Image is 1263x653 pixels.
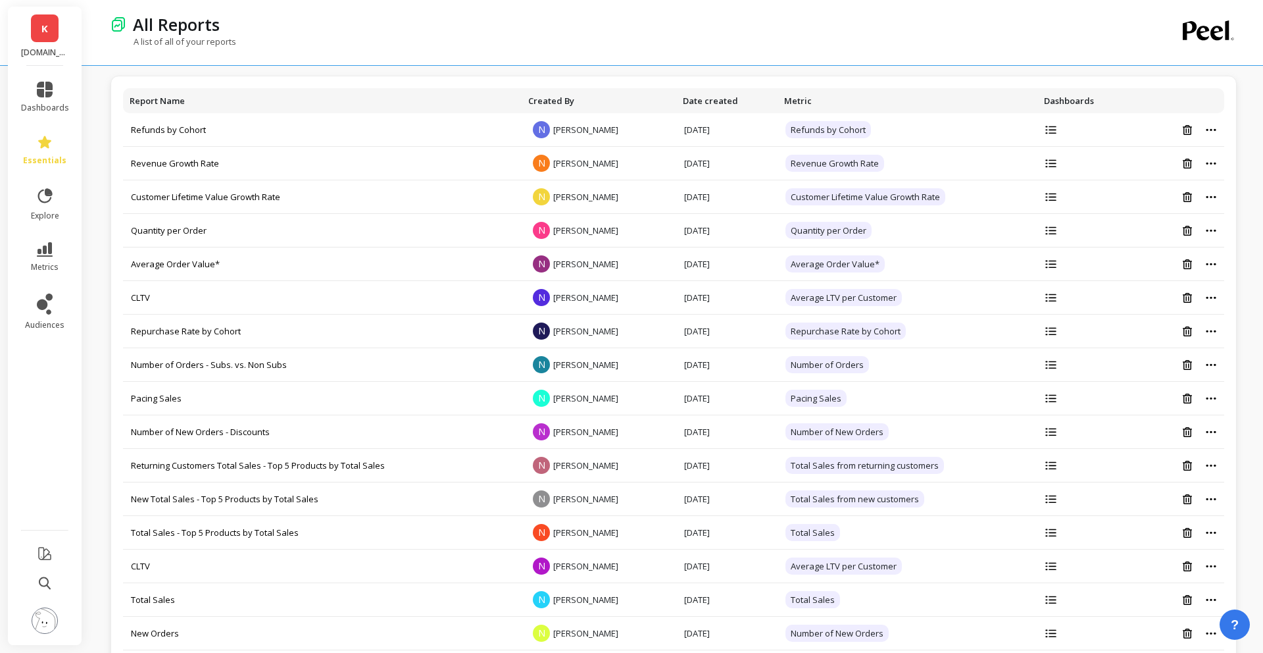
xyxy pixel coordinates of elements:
span: Average Order Value* [785,255,885,273]
p: All Reports [133,13,220,36]
span: Total Sales from new customers [785,490,924,508]
td: [DATE] [676,550,778,583]
span: Total Sales from returning customers [785,457,944,474]
span: [PERSON_NAME] [553,292,618,303]
td: [DATE] [676,382,778,415]
img: header icon [111,16,126,32]
a: Total Sales [131,594,175,606]
a: CLTV [131,560,150,572]
span: K [41,21,48,36]
span: N [533,155,550,172]
p: A list of all of your reports [111,36,236,47]
span: N [533,121,550,138]
span: [PERSON_NAME] [553,325,618,337]
span: metrics [31,262,59,273]
span: [PERSON_NAME] [553,627,618,639]
a: Average Order Value* [131,258,220,270]
th: Dashboards [1037,88,1131,113]
span: N [533,524,550,541]
span: [PERSON_NAME] [553,224,618,236]
a: Revenue Growth Rate [131,157,219,169]
td: [DATE] [676,180,778,214]
td: [DATE] [676,348,778,382]
span: explore [31,211,59,221]
td: [DATE] [676,449,778,483]
span: [PERSON_NAME] [553,258,618,270]
a: CLTV [131,292,150,303]
span: N [533,390,550,407]
span: Number of New Orders [785,423,889,440]
a: Number of Orders - Subs. vs. Non Subs [131,359,287,371]
td: [DATE] [676,617,778,650]
span: N [533,255,550,273]
td: [DATE] [676,248,778,281]
span: essentials [23,155,66,166]
td: [DATE] [676,483,778,516]
a: Repurchase Rate by Cohort [131,325,241,337]
span: [PERSON_NAME] [553,426,618,438]
span: N [533,490,550,508]
th: Toggle SortBy [676,88,778,113]
th: Toggle SortBy [123,88,522,113]
span: Customer Lifetime Value Growth Rate [785,188,945,205]
span: [PERSON_NAME] [553,594,618,606]
a: Quantity per Order [131,224,207,236]
td: [DATE] [676,583,778,617]
a: Returning Customers Total Sales - Top 5 Products by Total Sales [131,459,385,471]
span: Total Sales [785,591,840,608]
span: [PERSON_NAME] [553,527,618,538]
span: N [533,323,550,340]
span: [PERSON_NAME] [553,392,618,404]
span: Average LTV per Customer [785,558,902,575]
span: Total Sales [785,524,840,541]
span: dashboards [21,103,69,113]
td: [DATE] [676,147,778,180]
td: [DATE] [676,516,778,550]
span: Number of Orders [785,356,869,373]
td: [DATE] [676,113,778,147]
a: Total Sales - Top 5 Products by Total Sales [131,527,299,538]
a: Number of New Orders - Discounts [131,426,270,438]
p: Koh.com [21,47,69,58]
span: N [533,457,550,474]
span: N [533,289,550,306]
span: N [533,188,550,205]
span: Repurchase Rate by Cohort [785,323,906,340]
a: Customer Lifetime Value Growth Rate [131,191,280,203]
span: N [533,625,550,642]
th: Toggle SortBy [522,88,676,113]
span: Revenue Growth Rate [785,155,884,172]
span: [PERSON_NAME] [553,359,618,371]
span: N [533,356,550,373]
a: Pacing Sales [131,392,182,404]
span: N [533,558,550,575]
span: [PERSON_NAME] [553,124,618,136]
span: N [533,591,550,608]
span: [PERSON_NAME] [553,459,618,471]
span: Refunds by Cohort [785,121,871,138]
td: [DATE] [676,214,778,248]
span: N [533,222,550,239]
span: Average LTV per Customer [785,289,902,306]
span: audiences [25,320,64,330]
span: Quantity per Order [785,222,872,239]
td: [DATE] [676,315,778,348]
td: [DATE] [676,281,778,315]
span: [PERSON_NAME] [553,191,618,203]
a: New Total Sales - Top 5 Products by Total Sales [131,493,318,505]
a: Refunds by Cohort [131,124,206,136]
span: ? [1231,615,1239,634]
span: [PERSON_NAME] [553,157,618,169]
span: Number of New Orders [785,625,889,642]
span: N [533,423,550,440]
td: [DATE] [676,415,778,449]
span: [PERSON_NAME] [553,493,618,505]
a: New Orders [131,627,179,639]
button: ? [1220,610,1250,640]
img: profile picture [32,608,58,634]
span: Pacing Sales [785,390,847,407]
span: [PERSON_NAME] [553,560,618,572]
th: Toggle SortBy [778,88,1037,113]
